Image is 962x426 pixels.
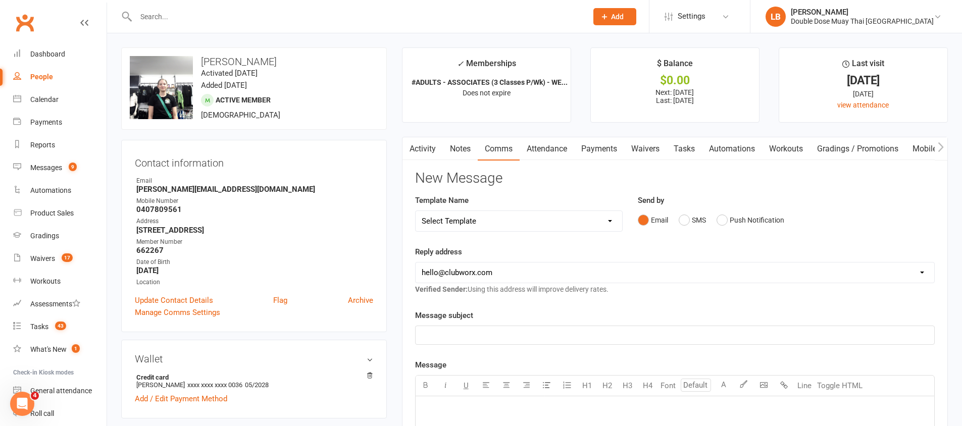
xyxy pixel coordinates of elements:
a: Reports [13,134,107,156]
div: Double Dose Muay Thai [GEOGRAPHIC_DATA] [791,17,934,26]
label: Send by [638,194,664,206]
strong: #ADULTS - ASSOCIATES (3 Classes P/Wk) - WE... [412,78,568,86]
span: 9 [69,163,77,171]
button: H1 [577,376,597,396]
a: Automations [13,179,107,202]
button: A [714,376,734,396]
div: [DATE] [788,75,938,86]
span: [DEMOGRAPHIC_DATA] [201,111,280,120]
a: Product Sales [13,202,107,225]
strong: [STREET_ADDRESS] [136,226,373,235]
h3: Wallet [135,353,373,364]
a: Archive [348,294,373,306]
div: What's New [30,345,67,353]
a: Calendar [13,88,107,111]
a: Manage Comms Settings [135,306,220,318]
h3: New Message [415,171,935,186]
a: Add / Edit Payment Method [135,393,227,405]
a: Messages 9 [13,156,107,179]
time: Activated [DATE] [201,69,258,78]
span: 1 [72,344,80,353]
a: Payments [13,111,107,134]
a: Workouts [13,270,107,293]
input: Default [681,379,711,392]
button: Push Notification [717,210,784,230]
a: What's New1 [13,338,107,361]
a: Automations [702,137,762,161]
button: Font [658,376,678,396]
button: SMS [679,210,706,230]
div: People [30,73,53,81]
div: [PERSON_NAME] [791,8,934,17]
div: Waivers [30,254,55,262]
div: Last visit [842,57,884,75]
time: Added [DATE] [201,81,247,90]
strong: 662267 [136,246,373,255]
p: Next: [DATE] Last: [DATE] [600,88,750,104]
button: U [456,376,476,396]
div: $0.00 [600,75,750,86]
a: People [13,66,107,88]
div: Reports [30,141,55,149]
button: Toggle HTML [815,376,865,396]
span: Add [611,13,624,21]
div: Dashboard [30,50,65,58]
a: Assessments [13,293,107,315]
div: Workouts [30,277,61,285]
strong: 0407809561 [136,205,373,214]
a: Payments [574,137,624,161]
div: Email [136,176,373,186]
div: Location [136,278,373,287]
a: Workouts [762,137,810,161]
strong: Credit card [136,374,368,381]
span: xxxx xxxx xxxx 0036 [187,381,242,389]
button: H4 [638,376,658,396]
label: Template Name [415,194,469,206]
button: Add [593,8,636,25]
div: General attendance [30,387,92,395]
strong: [PERSON_NAME][EMAIL_ADDRESS][DOMAIN_NAME] [136,185,373,194]
label: Message subject [415,309,473,322]
a: Gradings / Promotions [810,137,905,161]
img: image1745310491.png [130,56,193,119]
div: Tasks [30,323,48,331]
div: Member Number [136,237,373,247]
button: Email [638,210,668,230]
span: 4 [31,392,39,400]
a: General attendance kiosk mode [13,380,107,402]
div: Address [136,217,373,226]
a: Tasks 43 [13,315,107,338]
a: Notes [443,137,478,161]
a: Flag [273,294,287,306]
span: Using this address will improve delivery rates. [415,285,609,293]
iframe: Intercom live chat [10,392,34,416]
li: [PERSON_NAME] [135,372,373,390]
a: Attendance [520,137,574,161]
span: Active member [216,96,271,104]
a: Update Contact Details [135,294,213,306]
span: Settings [678,5,705,28]
span: 43 [55,322,66,330]
a: Comms [478,137,520,161]
span: 05/2028 [245,381,269,389]
div: Roll call [30,409,54,417]
span: 17 [62,253,73,262]
div: Payments [30,118,62,126]
span: U [464,381,469,390]
strong: [DATE] [136,266,373,275]
strong: Verified Sender: [415,285,468,293]
div: Messages [30,164,62,172]
div: Mobile Number [136,196,373,206]
label: Reply address [415,246,462,258]
a: Dashboard [13,43,107,66]
button: H3 [618,376,638,396]
i: ✓ [457,59,464,69]
div: Memberships [457,57,516,76]
a: Clubworx [12,10,37,35]
div: Calendar [30,95,59,103]
button: H2 [597,376,618,396]
div: $ Balance [657,57,693,75]
div: LB [766,7,786,27]
div: [DATE] [788,88,938,99]
a: view attendance [837,101,889,109]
